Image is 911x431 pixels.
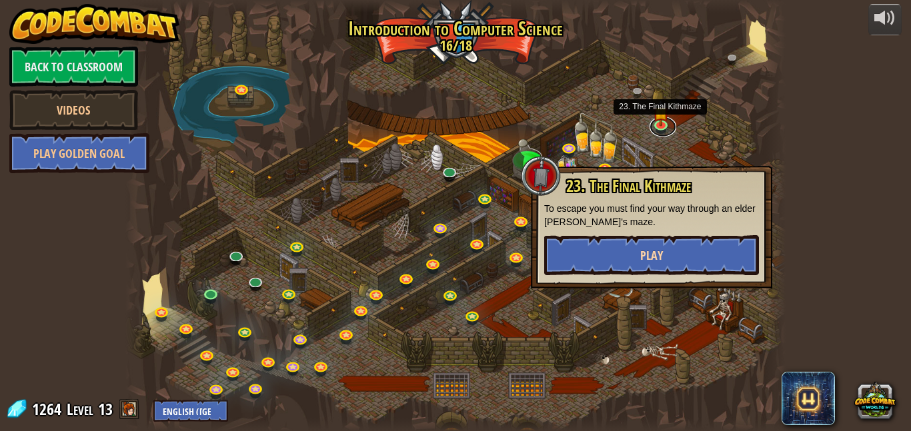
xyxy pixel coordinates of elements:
[98,398,113,420] span: 13
[640,247,663,264] span: Play
[9,133,149,173] a: Play Golden Goal
[9,47,138,87] a: Back to Classroom
[566,175,691,197] span: 23. The Final Kithmaze
[9,4,180,44] img: CodeCombat - Learn how to code by playing a game
[653,99,668,125] img: level-banner-started.png
[9,90,138,130] a: Videos
[544,202,759,228] p: To escape you must find your way through an elder [PERSON_NAME]'s maze.
[67,398,93,420] span: Level
[544,235,759,275] button: Play
[32,398,65,420] span: 1264
[868,4,902,35] button: Adjust volume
